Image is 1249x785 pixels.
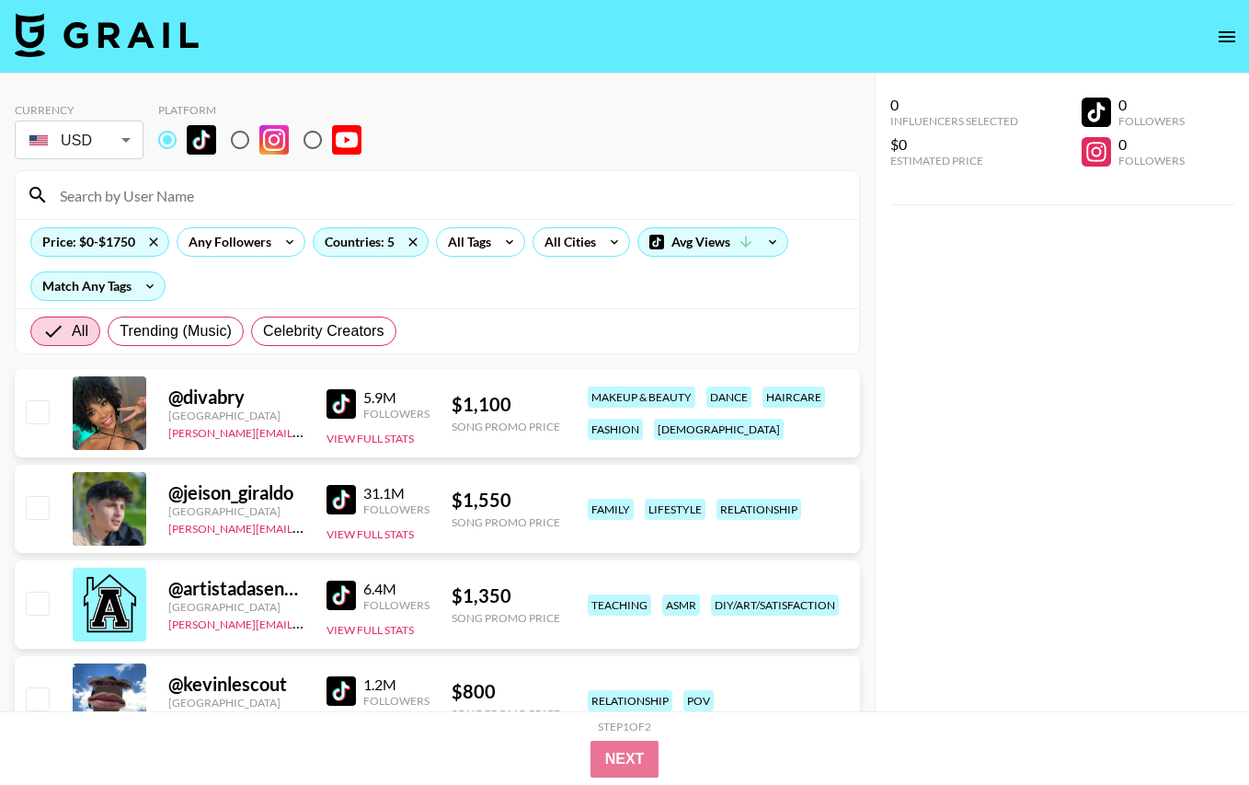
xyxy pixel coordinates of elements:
[683,690,714,711] div: pov
[711,595,839,616] div: diy/art/satisfaction
[890,96,1018,114] div: 0
[168,696,304,710] div: [GEOGRAPHIC_DATA]
[638,228,787,256] div: Avg Views
[590,741,659,778] button: Next
[452,707,560,721] div: Song Promo Price
[598,720,651,733] div: Step 1 of 2
[452,611,560,625] div: Song Promo Price
[452,515,560,529] div: Song Promo Price
[120,320,232,342] span: Trending (Music)
[168,518,441,536] a: [PERSON_NAME][EMAIL_ADDRESS][DOMAIN_NAME]
[18,124,140,156] div: USD
[168,600,304,614] div: [GEOGRAPHIC_DATA]
[332,125,361,155] img: YouTube
[327,676,356,706] img: TikTok
[588,499,634,520] div: family
[662,595,700,616] div: asmr
[158,103,376,117] div: Platform
[263,320,384,342] span: Celebrity Creators
[187,125,216,155] img: TikTok
[654,419,784,440] div: [DEMOGRAPHIC_DATA]
[363,484,430,502] div: 31.1M
[452,420,560,433] div: Song Promo Price
[31,272,165,300] div: Match Any Tags
[452,584,560,607] div: $ 1,350
[363,388,430,407] div: 5.9M
[588,387,695,408] div: makeup & beauty
[588,419,643,440] div: fashion
[437,228,495,256] div: All Tags
[1209,18,1245,55] button: open drawer
[72,320,88,342] span: All
[178,228,275,256] div: Any Followers
[327,432,414,445] button: View Full Stats
[327,527,414,541] button: View Full Stats
[890,154,1018,167] div: Estimated Price
[168,422,441,440] a: [PERSON_NAME][EMAIL_ADDRESS][DOMAIN_NAME]
[588,595,651,616] div: teaching
[168,614,441,631] a: [PERSON_NAME][EMAIL_ADDRESS][DOMAIN_NAME]
[1118,154,1185,167] div: Followers
[452,680,560,703] div: $ 800
[15,103,143,117] div: Currency
[452,393,560,416] div: $ 1,100
[363,598,430,612] div: Followers
[533,228,600,256] div: All Cities
[327,581,356,610] img: TikTok
[363,407,430,421] div: Followers
[168,504,304,518] div: [GEOGRAPHIC_DATA]
[762,387,825,408] div: haircare
[168,673,304,696] div: @ kevinlescout
[706,387,751,408] div: dance
[327,623,414,637] button: View Full Stats
[31,228,168,256] div: Price: $0-$1750
[1118,135,1185,154] div: 0
[168,481,304,504] div: @ jeison_giraldo
[1157,693,1227,763] iframe: Drift Widget Chat Controller
[168,577,304,600] div: @ artistadasencasa
[363,675,430,694] div: 1.2M
[890,114,1018,128] div: Influencers Selected
[259,125,289,155] img: Instagram
[645,499,705,520] div: lifestyle
[363,502,430,516] div: Followers
[15,13,199,57] img: Grail Talent
[363,694,430,708] div: Followers
[1118,96,1185,114] div: 0
[363,580,430,598] div: 6.4M
[168,409,304,422] div: [GEOGRAPHIC_DATA]
[327,389,356,419] img: TikTok
[716,499,801,520] div: relationship
[327,485,356,514] img: TikTok
[168,386,304,409] div: @ divabry
[890,135,1018,154] div: $0
[1118,114,1185,128] div: Followers
[588,690,672,711] div: relationship
[452,489,560,512] div: $ 1,550
[314,228,428,256] div: Countries: 5
[49,180,848,210] input: Search by User Name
